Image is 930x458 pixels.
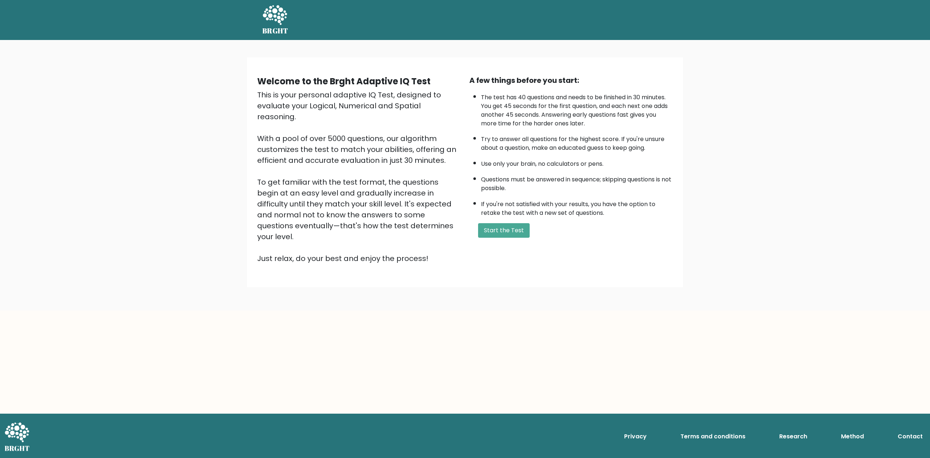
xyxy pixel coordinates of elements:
div: This is your personal adaptive IQ Test, designed to evaluate your Logical, Numerical and Spatial ... [257,89,461,264]
li: If you're not satisfied with your results, you have the option to retake the test with a new set ... [481,196,673,217]
a: Contact [895,429,926,444]
a: Terms and conditions [678,429,748,444]
a: Research [776,429,810,444]
a: Method [838,429,867,444]
button: Start the Test [478,223,530,238]
div: A few things before you start: [469,75,673,86]
h5: BRGHT [262,27,288,35]
li: Use only your brain, no calculators or pens. [481,156,673,168]
b: Welcome to the Brght Adaptive IQ Test [257,75,430,87]
li: Questions must be answered in sequence; skipping questions is not possible. [481,172,673,193]
li: The test has 40 questions and needs to be finished in 30 minutes. You get 45 seconds for the firs... [481,89,673,128]
a: Privacy [621,429,650,444]
li: Try to answer all questions for the highest score. If you're unsure about a question, make an edu... [481,131,673,152]
a: BRGHT [262,3,288,37]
